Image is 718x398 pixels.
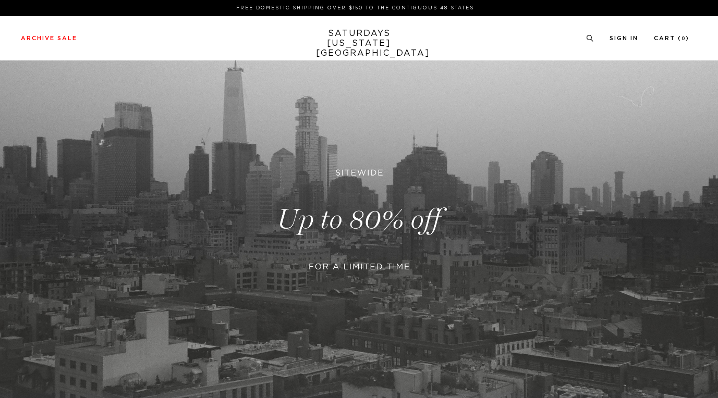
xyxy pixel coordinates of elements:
[25,4,685,12] p: FREE DOMESTIC SHIPPING OVER $150 TO THE CONTIGUOUS 48 STATES
[654,35,689,41] a: Cart (0)
[682,36,686,41] small: 0
[21,35,77,41] a: Archive Sale
[316,29,402,58] a: SATURDAYS[US_STATE][GEOGRAPHIC_DATA]
[610,35,638,41] a: Sign In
